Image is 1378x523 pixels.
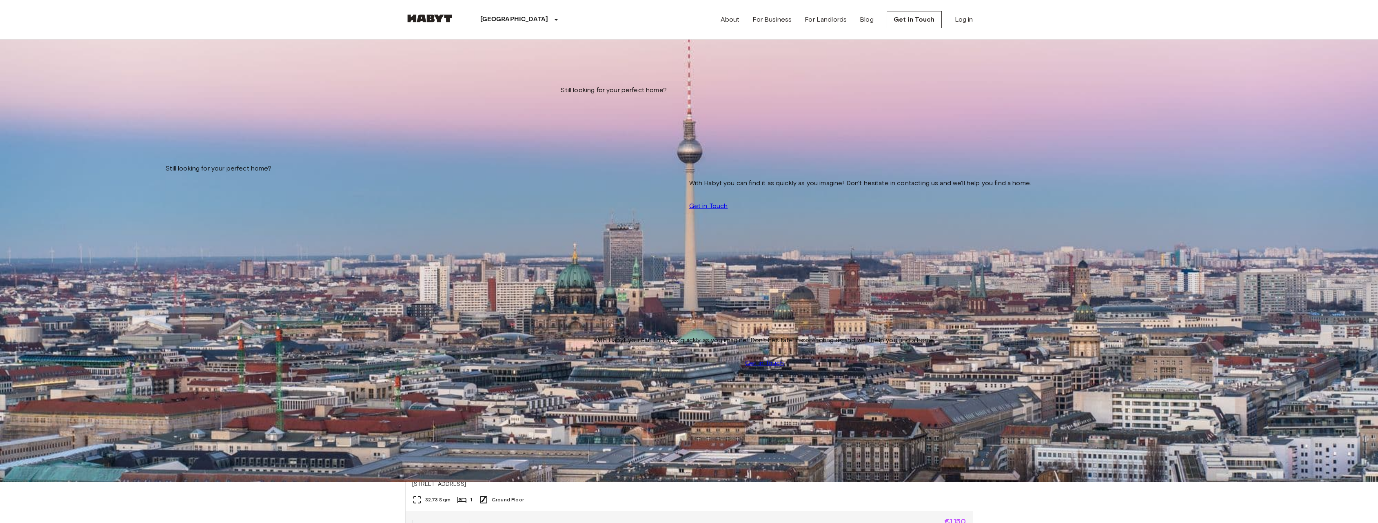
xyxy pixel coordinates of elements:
a: About [721,15,740,24]
a: For Business [752,15,792,24]
span: [STREET_ADDRESS] [412,480,966,488]
p: [GEOGRAPHIC_DATA] [480,15,548,24]
a: Get in Touch [887,11,942,28]
a: Blog [860,15,874,24]
span: 1 [470,496,472,503]
a: Get in Touch [745,358,784,368]
span: With Habyt you can find it as quickly as you imagine! Don't hesitate in contacting us and we'll h... [593,335,936,345]
span: Still looking for your perfect home? [560,85,666,95]
span: Ground Floor [492,496,524,503]
a: For Landlords [805,15,847,24]
span: 32.73 Sqm [425,496,450,503]
a: Log in [955,15,973,24]
img: Habyt [405,14,454,22]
